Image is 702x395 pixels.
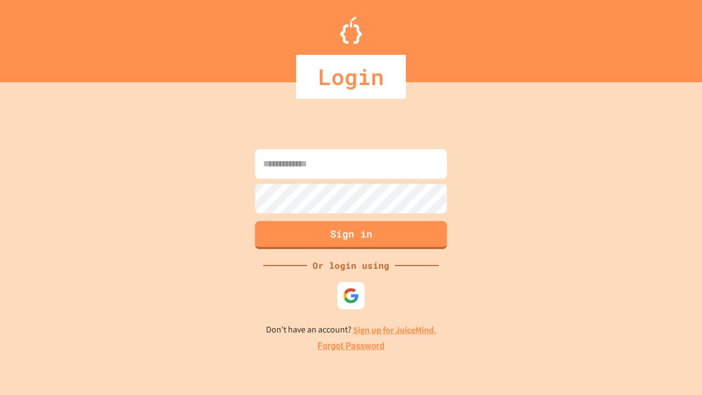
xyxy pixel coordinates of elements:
[296,55,406,99] div: Login
[340,16,362,44] img: Logo.svg
[266,323,437,337] p: Don't have an account?
[343,287,359,304] img: google-icon.svg
[353,324,437,336] a: Sign up for JuiceMind.
[255,221,447,249] button: Sign in
[307,259,395,272] div: Or login using
[318,340,384,353] a: Forgot Password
